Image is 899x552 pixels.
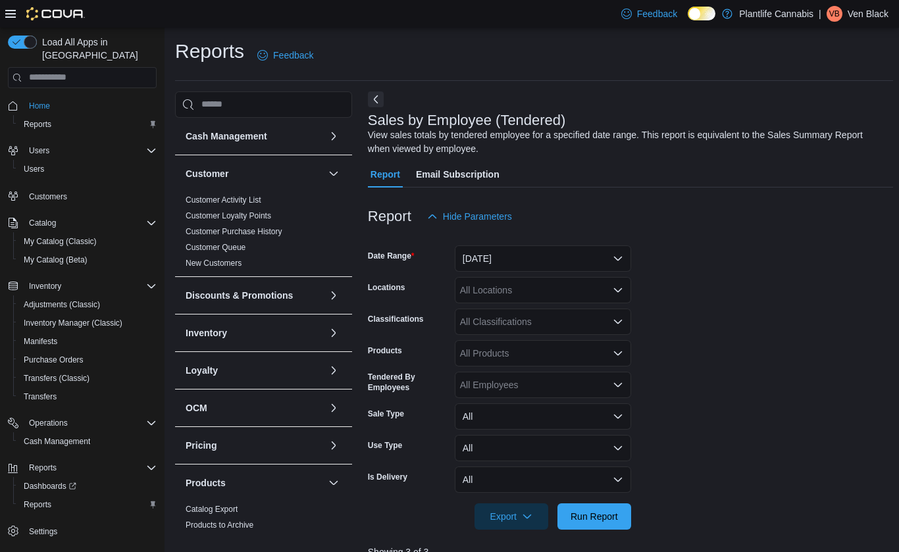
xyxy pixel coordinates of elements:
h3: Report [368,209,411,224]
button: Reports [13,115,162,134]
button: Open list of options [613,285,623,295]
a: Reports [18,116,57,132]
button: Products [326,475,342,491]
button: Open list of options [613,380,623,390]
button: Open list of options [613,348,623,359]
span: Customers [29,191,67,202]
a: Reports [18,497,57,513]
span: Manifests [24,336,57,347]
span: Purchase Orders [18,352,157,368]
span: Transfers [24,391,57,402]
span: Reports [18,116,157,132]
a: Cash Management [18,434,95,449]
span: Adjustments (Classic) [24,299,100,310]
a: Customer Queue [186,243,245,252]
a: Products to Archive [186,520,253,530]
p: | [819,6,821,22]
h3: Customer [186,167,228,180]
button: Open list of options [613,316,623,327]
h1: Reports [175,38,244,64]
button: My Catalog (Beta) [13,251,162,269]
span: Cash Management [18,434,157,449]
h3: Sales by Employee (Tendered) [368,113,566,128]
span: Export [482,503,540,530]
span: Reports [29,463,57,473]
button: Catalog [3,214,162,232]
span: Hide Parameters [443,210,512,223]
span: Users [29,145,49,156]
span: Dashboards [24,481,76,491]
button: Purchase Orders [13,351,162,369]
a: New Customers [186,259,242,268]
button: Home [3,96,162,115]
span: Home [24,97,157,114]
h3: Discounts & Promotions [186,289,293,302]
button: Settings [3,522,162,541]
img: Cova [26,7,85,20]
label: Classifications [368,314,424,324]
label: Date Range [368,251,415,261]
label: Is Delivery [368,472,407,482]
button: OCM [326,400,342,416]
button: Run Report [557,503,631,530]
span: Reports [24,460,157,476]
button: [DATE] [455,245,631,272]
span: VB [829,6,840,22]
span: Inventory [24,278,157,294]
a: Purchase Orders [18,352,89,368]
div: View sales totals by tendered employee for a specified date range. This report is equivalent to t... [368,128,886,156]
button: Manifests [13,332,162,351]
button: Export [475,503,548,530]
button: Loyalty [186,364,323,377]
span: Reports [24,119,51,130]
button: All [455,403,631,430]
span: Load All Apps in [GEOGRAPHIC_DATA] [37,36,157,62]
button: Reports [24,460,62,476]
a: Customer Activity List [186,195,261,205]
div: Ven Black [827,6,842,22]
span: Customers [24,188,157,204]
button: Inventory [186,326,323,339]
button: Transfers (Classic) [13,369,162,388]
a: Inventory Manager (Classic) [18,315,128,331]
span: Dashboards [18,478,157,494]
span: My Catalog (Classic) [24,236,97,247]
label: Sale Type [368,409,404,419]
button: Inventory [24,278,66,294]
button: Operations [24,415,73,431]
button: Users [3,141,162,160]
a: My Catalog (Classic) [18,234,102,249]
button: Catalog [24,215,61,231]
h3: OCM [186,401,207,414]
label: Use Type [368,440,402,451]
button: Next [368,91,384,107]
button: Reports [13,495,162,514]
a: Manifests [18,334,63,349]
span: Feedback [637,7,677,20]
span: Catalog [24,215,157,231]
span: Customer Queue [186,242,245,253]
span: New Customers [186,258,242,268]
span: Reports [18,497,157,513]
a: Transfers [18,389,62,405]
button: Cash Management [13,432,162,451]
button: Cash Management [326,128,342,144]
button: All [455,435,631,461]
span: Cash Management [24,436,90,447]
button: Inventory Manager (Classic) [13,314,162,332]
span: Catalog Export [186,504,238,514]
button: Inventory [326,325,342,341]
button: Adjustments (Classic) [13,295,162,314]
a: Feedback [252,42,319,68]
label: Products [368,345,402,356]
h3: Loyalty [186,364,218,377]
a: Catalog Export [186,505,238,514]
button: Operations [3,414,162,432]
button: Pricing [186,439,323,452]
h3: Inventory [186,326,227,339]
span: Inventory Manager (Classic) [18,315,157,331]
a: Dashboards [13,477,162,495]
button: Cash Management [186,130,323,143]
